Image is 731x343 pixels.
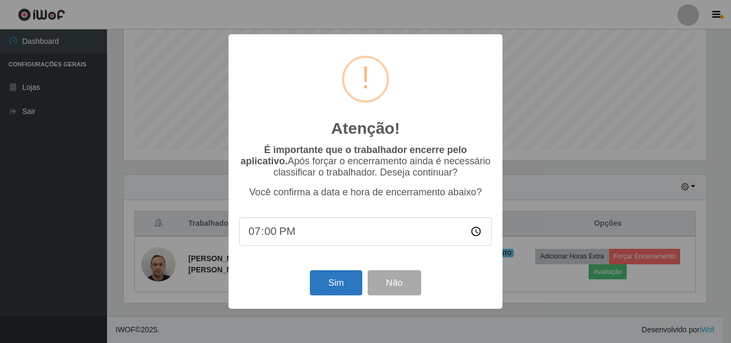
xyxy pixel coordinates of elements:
button: Sim [310,270,362,295]
p: Você confirma a data e hora de encerramento abaixo? [239,187,492,198]
p: Após forçar o encerramento ainda é necessário classificar o trabalhador. Deseja continuar? [239,144,492,178]
b: É importante que o trabalhador encerre pelo aplicativo. [240,144,467,166]
button: Não [368,270,421,295]
h2: Atenção! [331,119,400,138]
